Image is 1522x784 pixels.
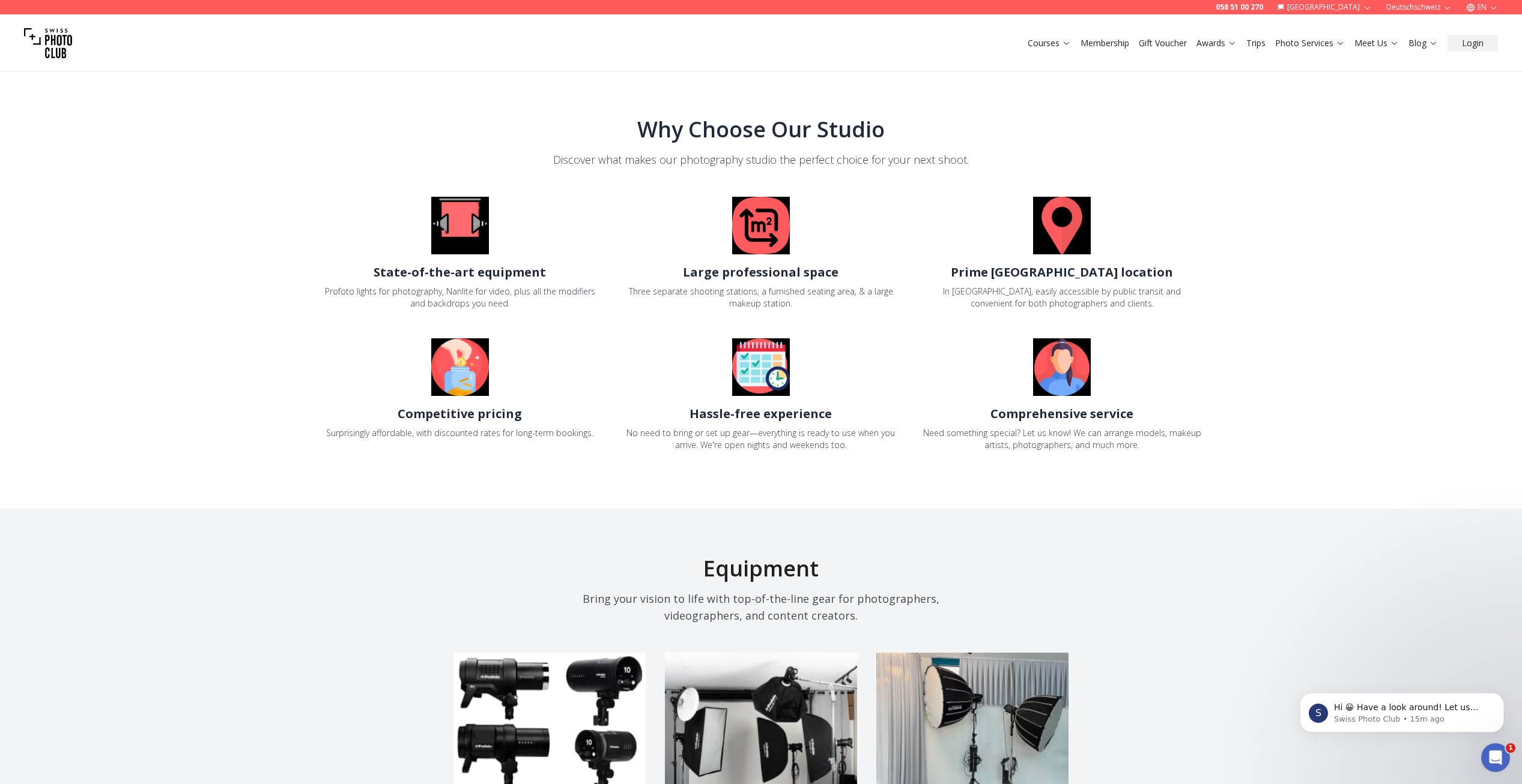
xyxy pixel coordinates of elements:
[1134,35,1192,52] button: Gift Voucher
[921,427,1203,451] div: Need something special? Let us know! We can arrange models, makeup artists, photographers, and mu...
[683,264,838,281] h2: Large professional space
[1481,743,1510,772] iframe: Intercom live chat
[1354,37,1399,49] a: Meet Us
[1076,35,1134,52] button: Membership
[1408,37,1438,49] a: Blog
[990,405,1133,422] h2: Comprehensive service
[620,286,902,310] div: Three separate shooting stations, a furnished seating area, & a large makeup station.
[620,427,902,451] div: No need to bring or set up gear—everything is ready to use when you arrive. We're open nights and...
[1350,35,1404,52] button: Meet Us
[398,405,522,422] h2: Competitive pricing
[24,19,72,67] img: Swiss photo club
[1448,35,1498,52] button: Login
[431,338,489,396] img: Competitive pricing
[1404,35,1443,52] button: Blog
[374,264,546,281] h2: State-of-the-art equipment
[1139,37,1187,49] a: Gift Voucher
[1196,37,1237,49] a: Awards
[319,118,1203,142] h2: Why Choose Our Studio
[1246,37,1266,49] a: Trips
[1242,35,1270,52] button: Trips
[326,427,593,439] div: Surprisingly affordable, with discounted rates for long-term bookings.
[951,264,1173,281] h2: Prime [GEOGRAPHIC_DATA] location
[1282,668,1522,752] iframe: Intercom notifications message
[732,197,790,254] img: Large professional space
[1081,37,1129,49] a: Membership
[1033,197,1091,254] img: Prime Geneva location
[319,151,1203,168] div: Discover what makes our photography studio the perfect choice for your next shoot.
[1506,743,1515,753] span: 1
[559,557,963,581] h2: Equipment
[1275,37,1345,49] a: Photo Services
[559,590,963,624] div: Bring your vision to life with top-of-the-line gear for photographers, videographers, and content...
[431,197,489,254] img: State-of-the-art equipment
[921,286,1203,310] div: In [GEOGRAPHIC_DATA], easily accessible by public transit and convenient for both photographers a...
[319,286,601,310] div: Profoto lights for photography, Nanlite for video, plus all the modifiers and backdrops you need.
[1023,35,1076,52] button: Courses
[1033,338,1091,396] img: Comprehensive service
[1216,2,1263,12] a: 058 51 00 270
[1192,35,1242,52] button: Awards
[732,338,790,396] img: Hassle-free experience
[690,405,832,422] h2: Hassle-free experience
[1028,37,1071,49] a: Courses
[1270,35,1350,52] button: Photo Services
